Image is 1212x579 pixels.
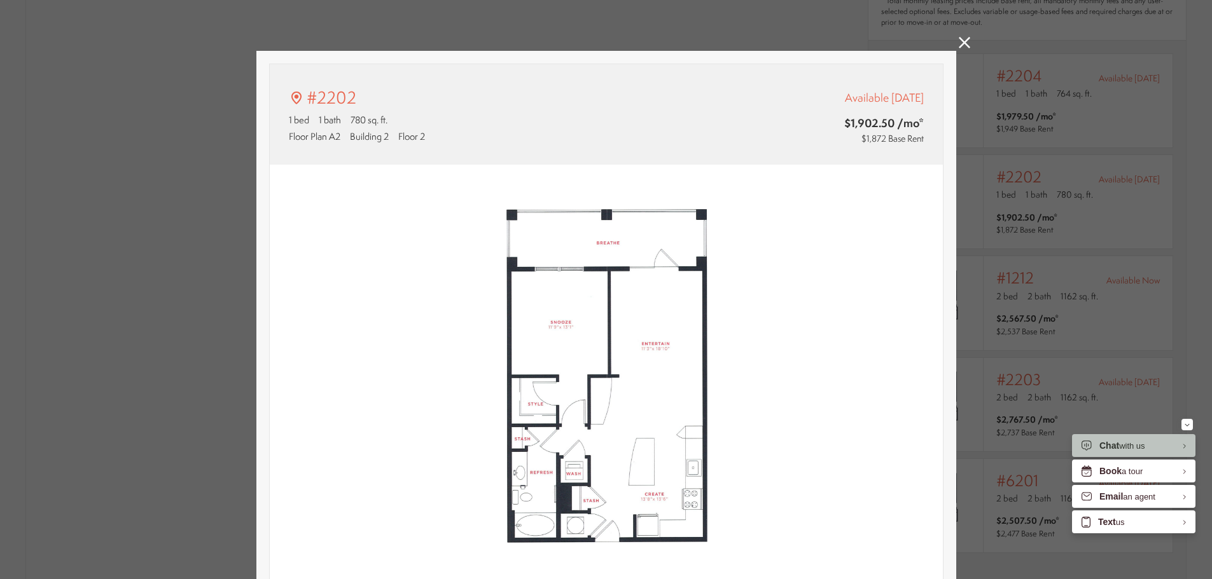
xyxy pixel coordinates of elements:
[289,130,340,143] span: Floor Plan A2
[351,113,387,126] span: 780 sq. ft.
[845,90,924,106] span: Available [DATE]
[350,130,389,143] span: Building 2
[289,113,309,126] span: 1 bed
[307,86,356,110] p: #2202
[772,115,924,131] span: $1,902.50 /mo*
[398,130,425,143] span: Floor 2
[319,113,341,126] span: 1 bath
[861,132,924,145] span: $1,872 Base Rent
